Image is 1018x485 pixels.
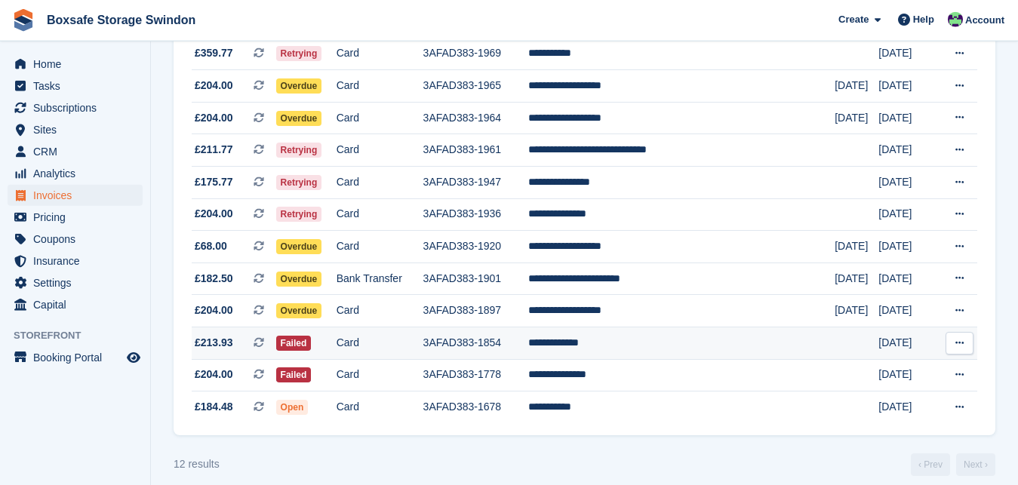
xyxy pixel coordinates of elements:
td: Card [337,167,423,199]
a: menu [8,97,143,118]
span: Overdue [276,239,322,254]
span: £213.93 [195,335,233,351]
a: menu [8,185,143,206]
td: 3AFAD383-1936 [423,198,528,231]
td: [DATE] [878,327,935,360]
span: Overdue [276,303,322,318]
td: Card [337,327,423,360]
span: Analytics [33,163,124,184]
span: Tasks [33,75,124,97]
td: 3AFAD383-1897 [423,295,528,327]
td: 3AFAD383-1961 [423,134,528,167]
span: £204.00 [195,302,233,318]
span: Create [838,12,869,27]
span: Invoices [33,185,124,206]
td: [DATE] [878,70,935,103]
td: [DATE] [878,102,935,134]
span: Pricing [33,207,124,228]
td: [DATE] [878,391,935,423]
span: Help [913,12,934,27]
td: [DATE] [878,167,935,199]
td: Card [337,102,423,134]
span: Booking Portal [33,347,124,368]
span: £204.00 [195,367,233,382]
span: Home [33,54,124,75]
div: 12 results [174,456,220,472]
td: 3AFAD383-1969 [423,38,528,70]
a: menu [8,163,143,184]
td: 3AFAD383-1920 [423,231,528,263]
span: CRM [33,141,124,162]
span: £204.00 [195,78,233,94]
span: Insurance [33,250,124,272]
span: Retrying [276,175,322,190]
td: Card [337,134,423,167]
a: Next [956,453,995,476]
a: Preview store [125,348,143,367]
span: Retrying [276,207,322,222]
td: [DATE] [835,295,878,327]
a: menu [8,75,143,97]
img: stora-icon-8386f47178a22dfd0bd8f6a31ec36ba5ce8667c1dd55bd0f319d3a0aa187defe.svg [12,9,35,32]
td: [DATE] [878,359,935,391]
span: £175.77 [195,174,233,190]
a: menu [8,272,143,293]
span: Open [276,400,309,415]
td: [DATE] [835,70,878,103]
span: £68.00 [195,238,227,254]
span: Coupons [33,229,124,250]
a: Boxsafe Storage Swindon [41,8,201,32]
td: [DATE] [835,262,878,295]
span: Account [965,13,1004,28]
td: Card [337,38,423,70]
td: 3AFAD383-1901 [423,262,528,295]
span: Overdue [276,272,322,287]
a: menu [8,207,143,228]
td: [DATE] [878,231,935,263]
a: menu [8,141,143,162]
span: Storefront [14,328,150,343]
span: Failed [276,367,312,382]
a: menu [8,250,143,272]
td: Card [337,391,423,423]
td: 3AFAD383-1778 [423,359,528,391]
td: Bank Transfer [337,262,423,295]
td: 3AFAD383-1964 [423,102,528,134]
td: Card [337,359,423,391]
td: [DATE] [878,134,935,167]
a: Previous [911,453,950,476]
a: menu [8,119,143,140]
span: Retrying [276,46,322,61]
span: £182.50 [195,271,233,287]
td: Card [337,70,423,103]
td: [DATE] [835,102,878,134]
td: [DATE] [878,198,935,231]
td: Card [337,231,423,263]
td: Card [337,198,423,231]
span: Overdue [276,78,322,94]
span: Subscriptions [33,97,124,118]
td: [DATE] [835,231,878,263]
td: 3AFAD383-1965 [423,70,528,103]
nav: Page [908,453,998,476]
span: £204.00 [195,206,233,222]
span: Sites [33,119,124,140]
a: menu [8,229,143,250]
span: Settings [33,272,124,293]
a: menu [8,347,143,368]
td: 3AFAD383-1678 [423,391,528,423]
td: [DATE] [878,38,935,70]
span: £184.48 [195,399,233,415]
span: £211.77 [195,142,233,158]
td: Card [337,295,423,327]
span: Failed [276,336,312,351]
td: 3AFAD383-1854 [423,327,528,360]
img: Kim Virabi [948,12,963,27]
span: £204.00 [195,110,233,126]
span: Capital [33,294,124,315]
a: menu [8,54,143,75]
span: Retrying [276,143,322,158]
td: [DATE] [878,262,935,295]
td: 3AFAD383-1947 [423,167,528,199]
a: menu [8,294,143,315]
